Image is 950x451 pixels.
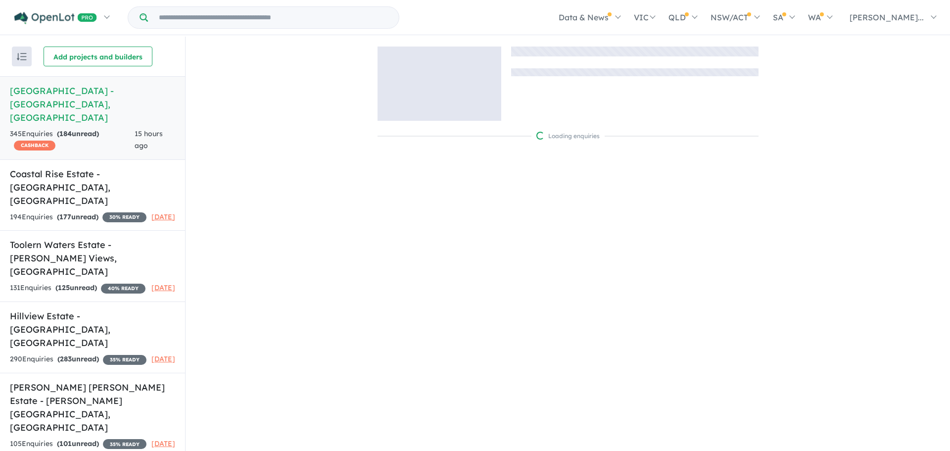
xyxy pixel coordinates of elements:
input: Try estate name, suburb, builder or developer [150,7,397,28]
span: 35 % READY [103,439,146,449]
span: 40 % READY [101,284,145,294]
div: 105 Enquir ies [10,438,146,450]
strong: ( unread) [57,212,98,221]
img: sort.svg [17,53,27,60]
span: 125 [58,283,70,292]
span: [DATE] [151,439,175,448]
span: 177 [59,212,71,221]
div: Loading enquiries [536,131,600,141]
span: [DATE] [151,212,175,221]
span: [DATE] [151,283,175,292]
span: 184 [59,129,72,138]
img: Openlot PRO Logo White [14,12,97,24]
span: [DATE] [151,354,175,363]
div: 290 Enquir ies [10,353,146,365]
strong: ( unread) [57,354,99,363]
h5: Toolern Waters Estate - [PERSON_NAME] Views , [GEOGRAPHIC_DATA] [10,238,175,278]
span: [PERSON_NAME]... [850,12,924,22]
span: 283 [60,354,72,363]
button: Add projects and builders [44,47,152,66]
h5: [PERSON_NAME] [PERSON_NAME] Estate - [PERSON_NAME][GEOGRAPHIC_DATA] , [GEOGRAPHIC_DATA] [10,381,175,434]
strong: ( unread) [57,439,99,448]
span: 30 % READY [102,212,146,222]
h5: [GEOGRAPHIC_DATA] - [GEOGRAPHIC_DATA] , [GEOGRAPHIC_DATA] [10,84,175,124]
span: 101 [59,439,72,448]
span: 35 % READY [103,355,146,365]
span: 15 hours ago [135,129,163,150]
div: 131 Enquir ies [10,282,145,294]
strong: ( unread) [57,129,99,138]
div: 194 Enquir ies [10,211,146,223]
strong: ( unread) [55,283,97,292]
h5: Coastal Rise Estate - [GEOGRAPHIC_DATA] , [GEOGRAPHIC_DATA] [10,167,175,207]
span: CASHBACK [14,141,55,150]
h5: Hillview Estate - [GEOGRAPHIC_DATA] , [GEOGRAPHIC_DATA] [10,309,175,350]
div: 345 Enquir ies [10,128,135,152]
